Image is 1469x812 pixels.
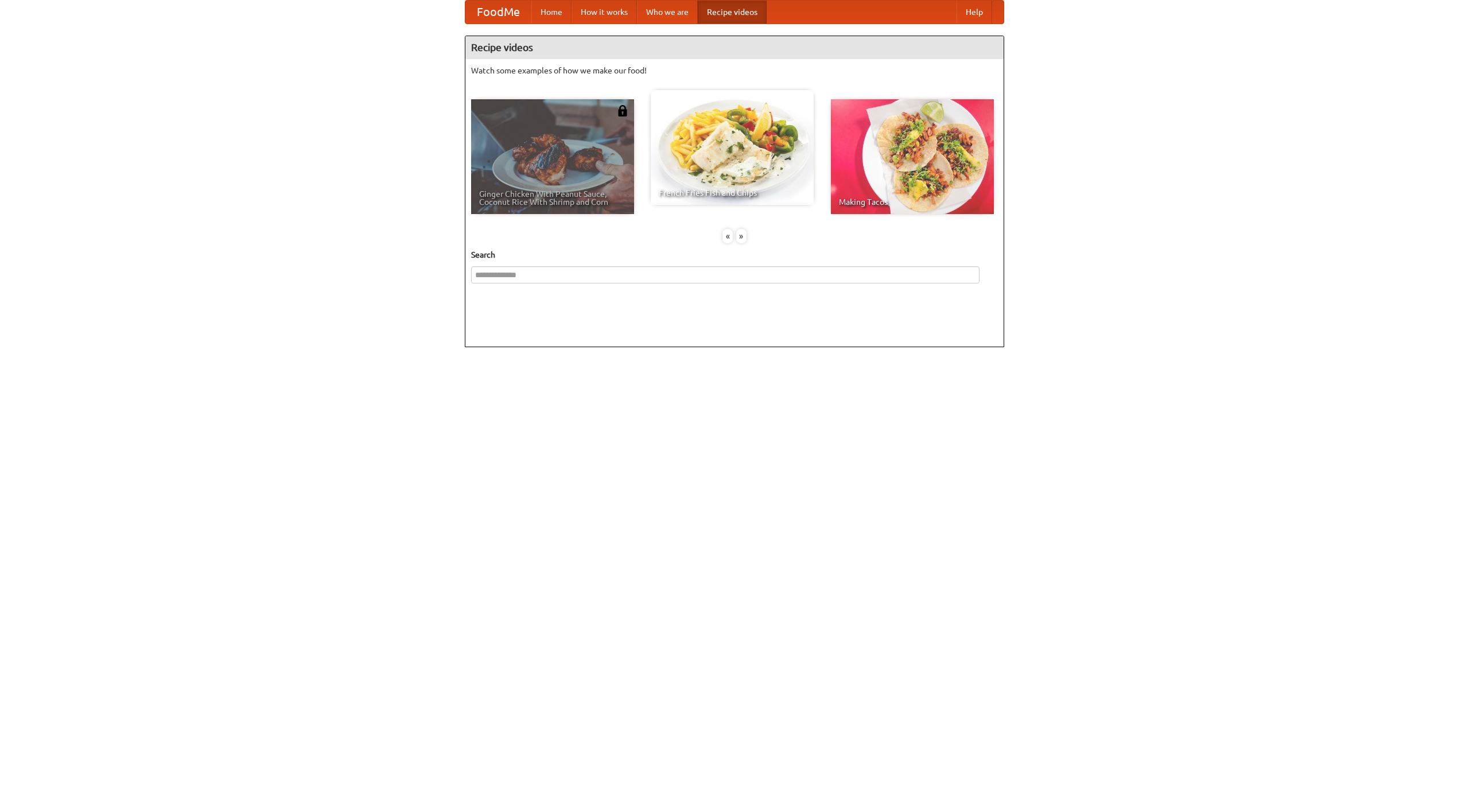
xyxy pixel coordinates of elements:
a: Help [957,1,992,24]
a: How it works [572,1,637,24]
div: » [736,229,747,243]
h4: Recipe videos [465,36,1004,59]
span: Making Tacos [839,198,986,206]
a: Home [531,1,572,24]
a: French Fries Fish and Chips [651,90,814,205]
a: Who we are [637,1,698,24]
img: 483408.png [617,105,628,116]
div: « [722,229,733,243]
h5: Search [471,249,998,261]
p: Watch some examples of how we make our food! [471,65,998,76]
span: French Fries Fish and Chips [659,189,806,197]
a: Recipe videos [698,1,767,24]
a: Making Tacos [831,99,994,214]
a: FoodMe [465,1,531,24]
